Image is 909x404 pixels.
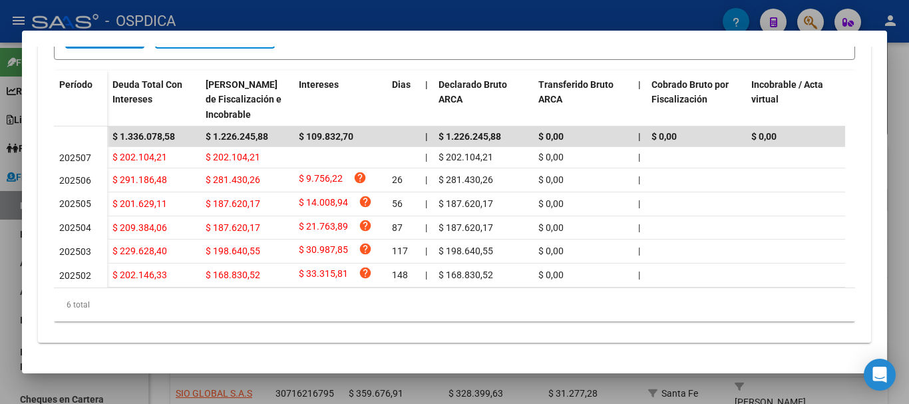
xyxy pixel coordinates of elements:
span: | [425,246,427,256]
span: $ 0,00 [538,131,564,142]
span: $ 1.226.245,88 [439,131,501,142]
span: $ 1.226.245,88 [206,131,268,142]
datatable-header-cell: | [633,71,646,129]
span: [PERSON_NAME] de Fiscalización e Incobrable [206,79,281,120]
span: $ 168.830,52 [206,270,260,280]
span: $ 187.620,17 [439,222,493,233]
span: | [425,152,427,162]
span: | [638,270,640,280]
datatable-header-cell: Cobrado Bruto por Fiscalización [646,71,746,129]
span: | [638,222,640,233]
datatable-header-cell: Incobrable / Acta virtual [746,71,846,129]
span: 26 [392,174,403,185]
span: 202503 [59,246,91,257]
span: Dias [392,79,411,90]
datatable-header-cell: Período [54,71,107,126]
span: 87 [392,222,403,233]
span: $ 202.104,21 [112,152,167,162]
div: Open Intercom Messenger [864,359,896,391]
span: $ 0,00 [538,222,564,233]
span: $ 109.832,70 [299,131,353,142]
span: $ 33.315,81 [299,266,348,284]
datatable-header-cell: Deuda Bruta Neto de Fiscalización e Incobrable [200,71,293,129]
span: | [638,198,640,209]
span: | [425,79,428,90]
span: | [425,198,427,209]
span: 202506 [59,175,91,186]
datatable-header-cell: Transferido Bruto ARCA [533,71,633,129]
span: $ 0,00 [538,152,564,162]
i: help [359,266,372,280]
i: help [359,242,372,256]
span: $ 187.620,17 [439,198,493,209]
span: | [425,270,427,280]
span: $ 202.104,21 [439,152,493,162]
span: $ 0,00 [538,174,564,185]
datatable-header-cell: Declarado Bruto ARCA [433,71,533,129]
span: Intereses [299,79,339,90]
span: $ 0,00 [651,131,677,142]
span: | [638,131,641,142]
span: 202507 [59,152,91,163]
div: 6 total [54,288,855,321]
i: help [359,195,372,208]
span: | [638,174,640,185]
span: $ 201.629,11 [112,198,167,209]
span: | [638,79,641,90]
span: Transferido Bruto ARCA [538,79,614,105]
datatable-header-cell: Dias [387,71,420,129]
span: Cobrado Bruto por Fiscalización [651,79,729,105]
span: $ 281.430,26 [206,174,260,185]
span: Declarado Bruto ARCA [439,79,507,105]
span: Deuda Total Con Intereses [112,79,182,105]
span: $ 168.830,52 [439,270,493,280]
datatable-header-cell: | [420,71,433,129]
span: $ 187.620,17 [206,198,260,209]
span: | [425,174,427,185]
span: $ 14.008,94 [299,195,348,213]
span: 148 [392,270,408,280]
datatable-header-cell: Intereses [293,71,387,129]
span: $ 209.384,06 [112,222,167,233]
span: $ 1.336.078,58 [112,131,175,142]
i: help [353,171,367,184]
span: $ 0,00 [751,131,777,142]
span: 202502 [59,270,91,281]
span: 56 [392,198,403,209]
span: $ 291.186,48 [112,174,167,185]
span: 202504 [59,222,91,233]
i: help [359,219,372,232]
span: $ 9.756,22 [299,171,343,189]
span: $ 198.640,55 [206,246,260,256]
span: | [425,222,427,233]
span: $ 0,00 [538,270,564,280]
datatable-header-cell: Deuda Total Con Intereses [107,71,200,129]
span: $ 0,00 [538,198,564,209]
span: $ 30.987,85 [299,242,348,260]
span: 117 [392,246,408,256]
span: Incobrable / Acta virtual [751,79,823,105]
span: | [425,131,428,142]
span: $ 198.640,55 [439,246,493,256]
span: 202505 [59,198,91,209]
span: $ 202.104,21 [206,152,260,162]
span: $ 229.628,40 [112,246,167,256]
span: $ 0,00 [538,246,564,256]
span: $ 187.620,17 [206,222,260,233]
span: $ 281.430,26 [439,174,493,185]
span: | [638,246,640,256]
span: $ 202.146,33 [112,270,167,280]
span: Período [59,79,92,90]
span: $ 21.763,89 [299,219,348,237]
span: | [638,152,640,162]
